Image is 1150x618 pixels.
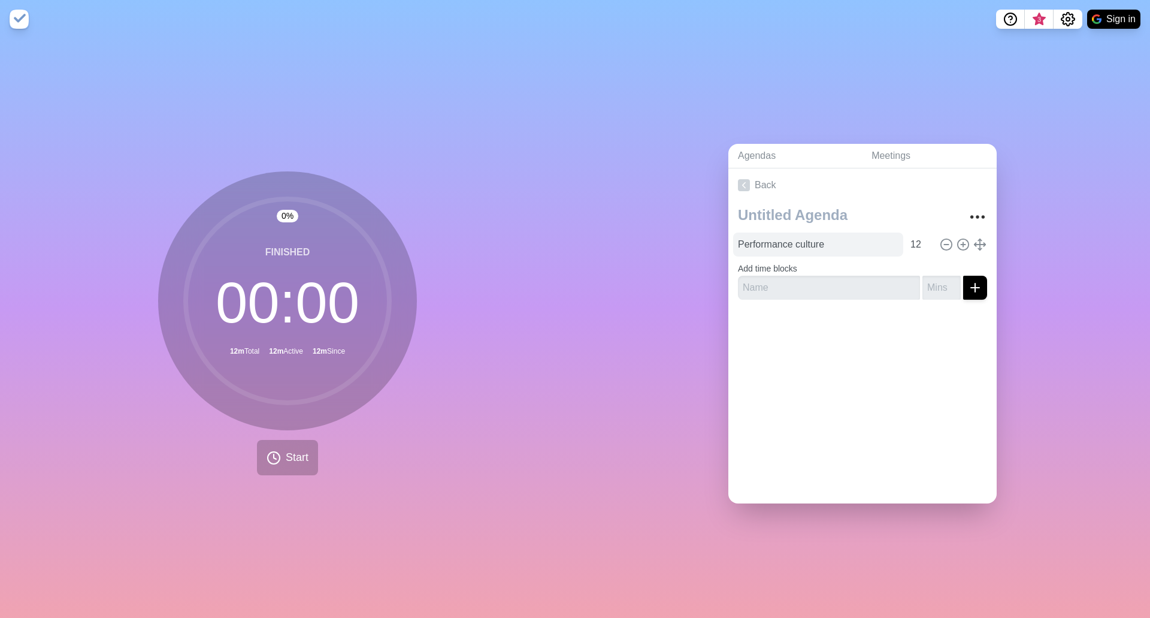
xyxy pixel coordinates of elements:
button: Sign in [1087,10,1140,29]
button: Settings [1054,10,1082,29]
button: Start [257,440,318,475]
a: Meetings [862,144,997,168]
img: google logo [1092,14,1101,24]
span: 3 [1034,15,1044,25]
label: Add time blocks [738,264,797,273]
button: Help [996,10,1025,29]
a: Agendas [728,144,862,168]
button: More [966,205,989,229]
input: Mins [922,276,961,300]
a: Back [728,168,997,202]
button: What’s new [1025,10,1054,29]
input: Name [738,276,920,300]
span: Start [286,450,308,466]
input: Name [733,233,903,257]
input: Mins [906,233,934,257]
img: timeblocks logo [10,10,29,29]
